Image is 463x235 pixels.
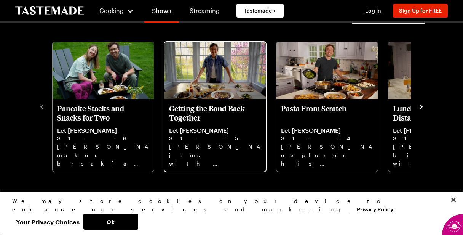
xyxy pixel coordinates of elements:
[53,42,154,172] div: Pancake Stacks and Snacks for Two
[281,134,373,143] p: S1 - E4
[99,7,124,14] span: Cooking
[164,42,266,172] div: Getting the Band Back Together
[57,104,149,167] a: Pancake Stacks and Snacks for Two
[417,101,425,111] button: navigate to next item
[57,134,149,143] p: S1 - E6
[52,40,164,172] div: 1 / 6
[276,42,378,99] img: Pasta From Scratch
[99,2,134,20] button: Cooking
[393,4,448,18] button: Sign Up for FREE
[281,143,373,167] p: [PERSON_NAME] explores his pasta roots with [PERSON_NAME], ragout Pappardelle, anchovy Gnocchi, a...
[15,6,84,15] a: To Tastemade Home Page
[169,134,261,143] p: S1 - E5
[281,104,373,122] p: Pasta From Scratch
[281,127,373,134] p: Let [PERSON_NAME]
[169,143,261,167] p: [PERSON_NAME] jams with his band and makes [PERSON_NAME], Tare Eggs, Chicken Meatballs, and a cri...
[57,143,149,167] p: [PERSON_NAME] makes breakfast for dinner with Banana Pancakes, Eggs [PERSON_NAME], Home Fries, Sc...
[57,104,149,122] p: Pancake Stacks and Snacks for Two
[144,2,179,23] a: Shows
[169,127,261,134] p: Let [PERSON_NAME]
[53,42,154,99] img: Pancake Stacks and Snacks for Two
[38,101,46,111] button: navigate to previous item
[281,104,373,167] a: Pasta From Scratch
[357,205,393,212] a: More information about your privacy, opens in a new tab
[164,42,266,99] img: Getting the Band Back Together
[365,7,381,14] span: Log In
[169,104,261,167] a: Getting the Band Back Together
[12,214,83,230] button: Your Privacy Choices
[12,197,444,230] div: Privacy
[164,40,276,172] div: 2 / 6
[57,127,149,134] p: Let [PERSON_NAME]
[169,104,261,122] p: Getting the Band Back Together
[399,7,442,14] span: Sign Up for FREE
[83,214,138,230] button: Ok
[12,197,444,214] div: We may store cookies on your device to enhance our services and marketing.
[244,7,276,14] span: Tastemade +
[276,40,388,172] div: 3 / 6
[236,4,284,18] a: Tastemade +
[358,7,388,14] button: Log In
[445,192,462,208] button: Close
[276,42,378,172] div: Pasta From Scratch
